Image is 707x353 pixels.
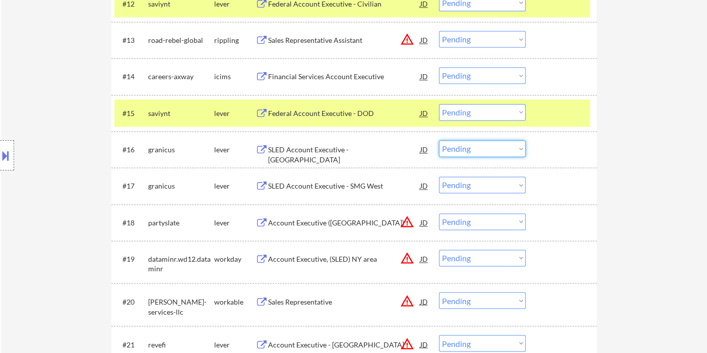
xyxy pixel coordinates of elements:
[268,35,420,45] div: Sales Representative Assistant
[148,254,214,274] div: dataminr.wd12.dataminr
[214,254,255,264] div: workday
[268,297,420,307] div: Sales Representative
[268,339,420,349] div: Account Executive - [GEOGRAPHIC_DATA]
[419,250,429,268] div: JD
[268,254,420,264] div: Account Executive, (SLED) NY area
[148,181,214,191] div: granicus
[419,67,429,85] div: JD
[148,297,214,316] div: [PERSON_NAME]-services-llc
[268,218,420,228] div: Account Executive ([GEOGRAPHIC_DATA])
[400,251,414,265] button: warning_amber
[419,177,429,195] div: JD
[122,297,140,307] div: #20
[214,72,255,82] div: icims
[400,293,414,308] button: warning_amber
[268,108,420,119] div: Federal Account Executive - DOD
[148,218,214,228] div: partyslate
[419,292,429,310] div: JD
[268,72,420,82] div: Financial Services Account Executive
[148,108,214,119] div: saviynt
[419,213,429,231] div: JD
[214,108,255,119] div: lever
[268,181,420,191] div: SLED Account Executive - SMG West
[400,215,414,229] button: warning_amber
[419,335,429,353] div: JD
[214,297,255,307] div: workable
[268,145,420,164] div: SLED Account Executive - [GEOGRAPHIC_DATA]
[148,339,214,349] div: revefi
[214,218,255,228] div: lever
[122,35,140,45] div: #13
[122,254,140,264] div: #19
[148,35,214,45] div: road-rebel-global
[214,145,255,155] div: lever
[214,339,255,349] div: lever
[400,336,414,350] button: warning_amber
[148,145,214,155] div: granicus
[419,31,429,49] div: JD
[214,181,255,191] div: lever
[419,104,429,122] div: JD
[419,140,429,158] div: JD
[122,339,140,349] div: #21
[148,72,214,82] div: careers-axway
[400,32,414,46] button: warning_amber
[214,35,255,45] div: rippling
